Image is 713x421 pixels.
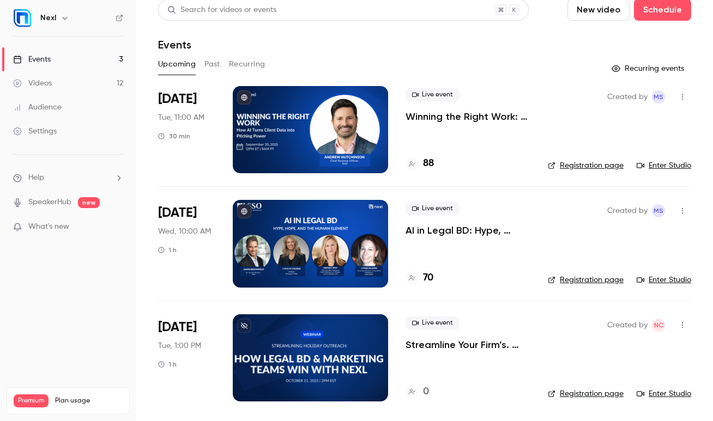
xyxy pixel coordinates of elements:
[158,56,196,73] button: Upcoming
[158,246,177,254] div: 1 h
[13,126,57,137] div: Settings
[406,271,433,285] a: 70
[406,224,530,237] a: AI in Legal BD: Hype, Hope, and the Human Element
[652,204,665,217] span: Melissa Strauss
[55,396,123,405] span: Plan usage
[167,4,276,16] div: Search for videos or events
[14,9,31,27] img: Nexl
[406,88,460,101] span: Live event
[607,319,648,332] span: Created by
[158,204,197,222] span: [DATE]
[13,78,52,89] div: Videos
[229,56,265,73] button: Recurring
[637,388,691,399] a: Enter Studio
[548,388,624,399] a: Registration page
[40,13,56,23] h6: Nexl
[652,319,665,332] span: Nereide Crisologo
[158,38,191,51] h1: Events
[28,172,44,184] span: Help
[548,274,624,285] a: Registration page
[637,274,691,285] a: Enter Studio
[110,222,123,232] iframe: Noticeable Trigger
[607,90,648,103] span: Created by
[13,54,51,65] div: Events
[423,385,429,399] h4: 0
[423,156,434,171] h4: 88
[654,204,663,217] span: MS
[406,156,434,171] a: 88
[406,385,429,399] a: 0
[158,86,215,173] div: Sep 30 Tue, 11:00 AM (America/Chicago)
[406,110,530,123] a: Winning the Right Work: How AI Turns Client Data into Pitching Power
[652,90,665,103] span: Melissa Strauss
[158,340,201,351] span: Tue, 1:00 PM
[406,316,460,330] span: Live event
[204,56,220,73] button: Past
[406,338,530,351] a: Streamline Your Firm’s. Holiday Outreach with Nexl
[14,394,49,407] span: Premium
[158,200,215,287] div: Oct 1 Wed, 10:00 AM (America/Chicago)
[654,90,663,103] span: MS
[607,204,648,217] span: Created by
[78,197,100,208] span: new
[406,202,460,215] span: Live event
[158,112,204,123] span: Tue, 11:00 AM
[158,90,197,108] span: [DATE]
[423,271,433,285] h4: 70
[158,314,215,401] div: Oct 21 Tue, 1:00 PM (America/Chicago)
[13,102,62,113] div: Audience
[158,319,197,336] span: [DATE]
[607,60,691,77] button: Recurring events
[637,160,691,171] a: Enter Studio
[654,319,663,332] span: NC
[28,197,71,208] a: SpeakerHub
[28,221,69,233] span: What's new
[158,360,177,369] div: 1 h
[158,132,190,141] div: 30 min
[158,226,211,237] span: Wed, 10:00 AM
[548,160,624,171] a: Registration page
[13,172,123,184] li: help-dropdown-opener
